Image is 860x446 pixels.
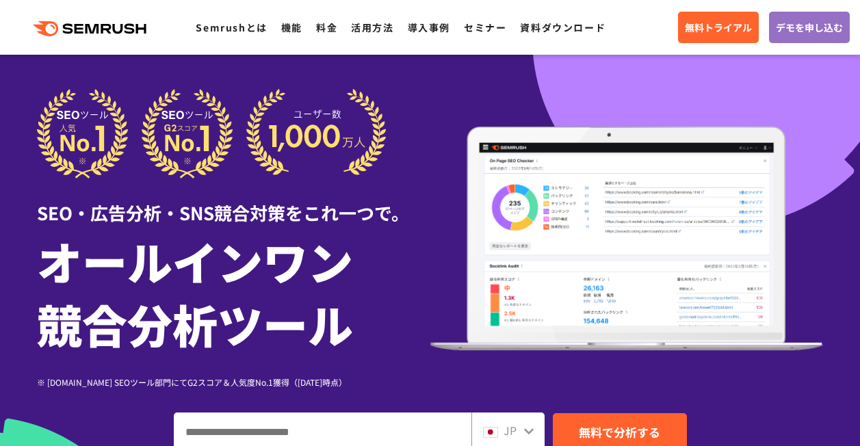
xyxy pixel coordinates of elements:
a: Semrushとは [196,21,267,34]
a: デモを申し込む [769,12,850,43]
a: 料金 [316,21,337,34]
span: 無料で分析する [579,423,660,441]
div: ※ [DOMAIN_NAME] SEOツール部門にてG2スコア＆人気度No.1獲得（[DATE]時点） [37,376,430,389]
span: デモを申し込む [776,20,843,35]
h1: オールインワン 競合分析ツール [37,229,430,355]
a: 導入事例 [408,21,450,34]
a: 活用方法 [351,21,393,34]
a: 無料トライアル [678,12,759,43]
span: 無料トライアル [685,20,752,35]
a: セミナー [464,21,506,34]
a: 資料ダウンロード [520,21,605,34]
a: 機能 [281,21,302,34]
span: JP [504,422,517,438]
div: SEO・広告分析・SNS競合対策をこれ一つで。 [37,179,430,226]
